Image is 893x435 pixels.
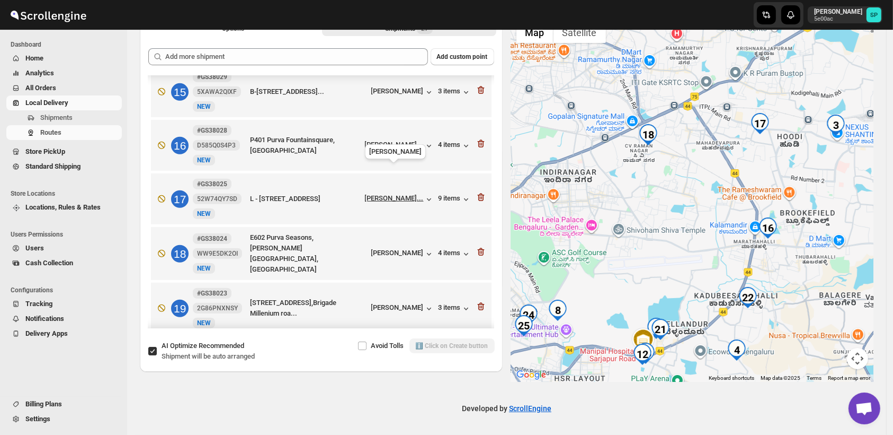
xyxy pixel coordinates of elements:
[847,348,868,369] button: Map camera controls
[25,69,54,77] span: Analytics
[431,48,494,65] button: Add custom point
[814,7,862,16] p: [PERSON_NAME]
[828,375,870,381] a: Report a map error
[25,329,68,337] span: Delivery Apps
[761,375,800,381] span: Map data ©2025
[439,249,471,259] button: 4 items
[365,194,434,205] button: [PERSON_NAME]...
[6,297,122,311] button: Tracking
[25,147,65,155] span: Store PickUp
[25,99,68,107] span: Local Delivery
[646,318,667,339] div: 7
[553,22,606,43] button: Show satellite imagery
[197,304,238,312] span: 2G86PNXNSY
[709,375,754,382] button: Keyboard shortcuts
[171,190,189,208] div: 17
[197,195,237,203] span: 52W74QY7SD
[197,73,227,81] b: #GS38029
[371,303,434,314] div: [PERSON_NAME]
[25,315,64,323] span: Notifications
[197,319,211,327] span: NEW
[25,203,101,211] span: Locations, Rules & Rates
[6,51,122,66] button: Home
[197,156,211,164] span: NEW
[6,397,122,412] button: Billing Plans
[197,235,227,242] b: #GS38024
[25,84,56,92] span: All Orders
[6,81,122,95] button: All Orders
[197,127,227,134] b: #GS38028
[650,319,671,340] div: 21
[197,180,227,188] b: #GS38025
[825,115,846,136] div: 3
[171,245,189,263] div: 18
[365,141,434,151] button: [PERSON_NAME]...
[25,415,50,423] span: Settings
[25,259,73,267] span: Cash Collection
[197,290,227,297] b: #GS38023
[140,40,503,333] div: Selected Shipments
[547,300,568,321] div: 8
[40,114,73,121] span: Shipments
[514,368,549,382] a: Open this area in Google Maps (opens a new window)
[162,352,255,360] span: Shipment will be auto arranged
[516,22,553,43] button: Show street map
[371,249,434,259] button: [PERSON_NAME]
[870,12,878,19] text: SP
[6,241,122,256] button: Users
[513,315,534,336] div: 25
[867,7,881,22] span: Sulakshana Pundle
[439,194,471,205] button: 9 items
[40,128,61,136] span: Routes
[11,189,122,198] span: Store Locations
[6,200,122,215] button: Locations, Rules & Rates
[757,217,779,239] div: 16
[197,265,211,272] span: NEW
[197,103,211,110] span: NEW
[25,300,52,308] span: Tracking
[165,48,428,65] input: Add more shipment
[197,88,237,96] span: 5XAWA2QIXF
[638,124,659,145] div: 18
[11,40,122,49] span: Dashboard
[439,87,471,98] button: 3 items
[437,53,488,61] span: Add custom point
[6,125,122,140] button: Routes
[25,54,43,62] span: Home
[11,286,122,294] span: Configurations
[514,368,549,382] img: Google
[171,300,189,317] div: 19
[439,141,471,151] button: 4 items
[11,230,122,239] span: Users Permissions
[25,244,44,252] span: Users
[250,135,361,156] div: P401 Purva Fountainsquare, [GEOGRAPHIC_DATA]
[509,404,551,413] a: ScrollEngine
[726,340,747,361] div: 4
[6,256,122,271] button: Cash Collection
[171,137,189,154] div: 16
[849,393,880,424] div: Open chat
[439,303,471,314] button: 3 items
[635,343,656,364] div: 13
[807,375,821,381] a: Terms (opens in new tab)
[808,6,882,23] button: User menu
[518,304,539,326] div: 24
[365,141,424,149] div: [PERSON_NAME]...
[6,66,122,81] button: Analytics
[365,194,424,202] div: [PERSON_NAME]...
[632,344,653,365] div: 12
[162,342,244,350] span: AI Optimize
[250,232,367,275] div: E602 Purva Seasons, [PERSON_NAME][GEOGRAPHIC_DATA], [GEOGRAPHIC_DATA]
[814,16,862,22] p: 5e00ac
[25,162,81,170] span: Standard Shipping
[171,83,189,101] div: 15
[250,194,361,204] div: L - [STREET_ADDRESS]
[371,87,434,98] div: [PERSON_NAME]
[737,287,758,308] div: 22
[6,311,122,326] button: Notifications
